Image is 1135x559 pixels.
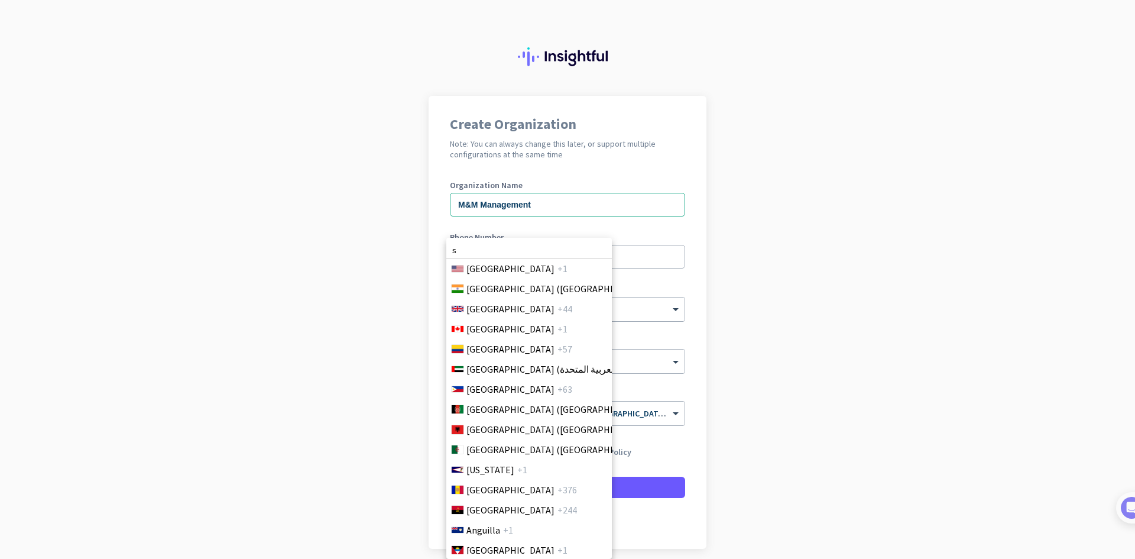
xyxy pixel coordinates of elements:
[466,463,514,477] span: [US_STATE]
[517,463,527,477] span: +1
[466,342,554,356] span: [GEOGRAPHIC_DATA]
[557,261,567,276] span: +1
[466,523,500,537] span: Anguilla
[466,302,554,316] span: [GEOGRAPHIC_DATA]
[466,322,554,336] span: [GEOGRAPHIC_DATA]
[557,503,577,517] span: +244
[466,442,651,457] span: [GEOGRAPHIC_DATA] (‫[GEOGRAPHIC_DATA]‬‎)
[466,503,554,517] span: [GEOGRAPHIC_DATA]
[466,382,554,396] span: [GEOGRAPHIC_DATA]
[446,243,612,259] input: Search Country
[466,402,651,416] span: [GEOGRAPHIC_DATA] (‫[GEOGRAPHIC_DATA]‬‎)
[466,261,554,276] span: [GEOGRAPHIC_DATA]
[466,543,554,557] span: [GEOGRAPHIC_DATA]
[466,362,653,376] span: [GEOGRAPHIC_DATA] (‫الإمارات العربية المتحدة‬‎)
[557,483,577,497] span: +376
[466,282,651,296] span: [GEOGRAPHIC_DATA] ([GEOGRAPHIC_DATA])
[466,422,651,437] span: [GEOGRAPHIC_DATA] ([GEOGRAPHIC_DATA])
[557,382,572,396] span: +63
[557,302,572,316] span: +44
[557,322,567,336] span: +1
[557,543,567,557] span: +1
[503,523,513,537] span: +1
[466,483,554,497] span: [GEOGRAPHIC_DATA]
[557,342,572,356] span: +57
